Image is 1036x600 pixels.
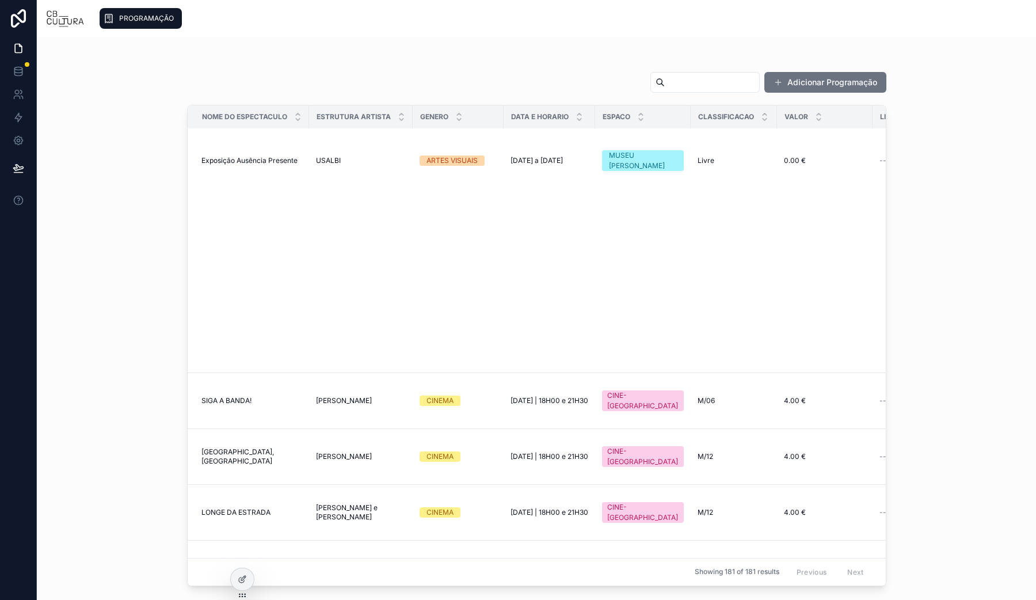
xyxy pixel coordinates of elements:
a: M/06 [698,396,770,405]
span: Livre [698,156,714,165]
a: [DATE] | 18H00 e 21H30 [511,508,588,517]
a: M/12 [698,452,770,461]
span: Espaco [603,112,630,121]
a: -- [879,396,982,405]
a: -- [879,452,982,461]
div: CINEMA [426,396,454,406]
span: -- [879,396,886,405]
a: [DATE] | 18H00 e 21H30 [511,452,588,461]
span: Showing 181 of 181 results [695,568,779,577]
a: [PERSON_NAME] e [PERSON_NAME] [316,503,406,522]
span: USALBI [316,156,341,165]
a: 4.00 € [784,452,866,461]
a: ARTES VISUAIS [420,155,497,166]
a: 4.00 € [784,396,866,405]
span: Estrutura Artista [317,112,391,121]
span: Link Bilheteira [880,112,938,121]
span: SIGA A BANDA! [201,396,252,405]
span: Exposição Ausência Presente [201,156,298,165]
a: LONGE DA ESTRADA [201,508,302,517]
span: LONGE DA ESTRADA [201,508,271,517]
button: Adicionar Programação [764,72,886,93]
a: CINE-[GEOGRAPHIC_DATA] [602,502,684,523]
span: M/12 [698,508,713,517]
a: 4.00 € [784,508,866,517]
span: Nome Do Espectaculo [202,112,287,121]
a: M/12 [698,508,770,517]
span: 4.00 € [784,452,806,461]
span: Classificacao [698,112,754,121]
a: Livre [698,156,770,165]
div: CINEMA [426,507,454,518]
a: CINEMA [420,396,497,406]
span: Data E Horario [511,112,569,121]
div: CINE-[GEOGRAPHIC_DATA] [607,446,678,467]
a: USALBI [316,156,406,165]
a: [DATE] a [DATE] [511,156,588,165]
span: M/12 [698,452,713,461]
span: [PERSON_NAME] [316,396,372,405]
span: -- [879,452,886,461]
span: M/06 [698,396,715,405]
a: CINEMA [420,451,497,462]
a: [PERSON_NAME] [316,396,406,405]
div: CINEMA [426,451,454,462]
a: -- [879,156,982,165]
div: scrollable content [94,6,1027,31]
a: [DATE] | 18H00 e 21H30 [511,396,588,405]
span: PROGRAMAÇÃO [119,14,174,23]
a: [GEOGRAPHIC_DATA], [GEOGRAPHIC_DATA] [201,447,302,466]
div: ARTES VISUAIS [426,155,478,166]
span: Genero [420,112,448,121]
span: -- [879,508,886,517]
div: CINE-[GEOGRAPHIC_DATA] [607,502,678,523]
a: 0.00 € [784,156,866,165]
span: Valor [784,112,808,121]
div: CINE-[GEOGRAPHIC_DATA] [607,390,678,411]
img: App logo [46,9,85,28]
div: MUSEU [PERSON_NAME] [609,150,677,171]
a: SIGA A BANDA! [201,396,302,405]
span: 0.00 € [784,156,806,165]
a: [PERSON_NAME] [316,452,406,461]
span: [PERSON_NAME] [316,452,372,461]
a: PROGRAMAÇÃO [100,8,182,29]
a: CINE-[GEOGRAPHIC_DATA] [602,446,684,467]
a: CINE-[GEOGRAPHIC_DATA] [602,390,684,411]
span: 4.00 € [784,508,806,517]
a: CINEMA [420,507,497,518]
a: MUSEU [PERSON_NAME] [602,150,684,171]
a: -- [879,508,982,517]
a: Exposição Ausência Presente [201,156,302,165]
span: [DATE] a [DATE] [511,156,563,165]
span: 4.00 € [784,396,806,405]
span: -- [879,156,886,165]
